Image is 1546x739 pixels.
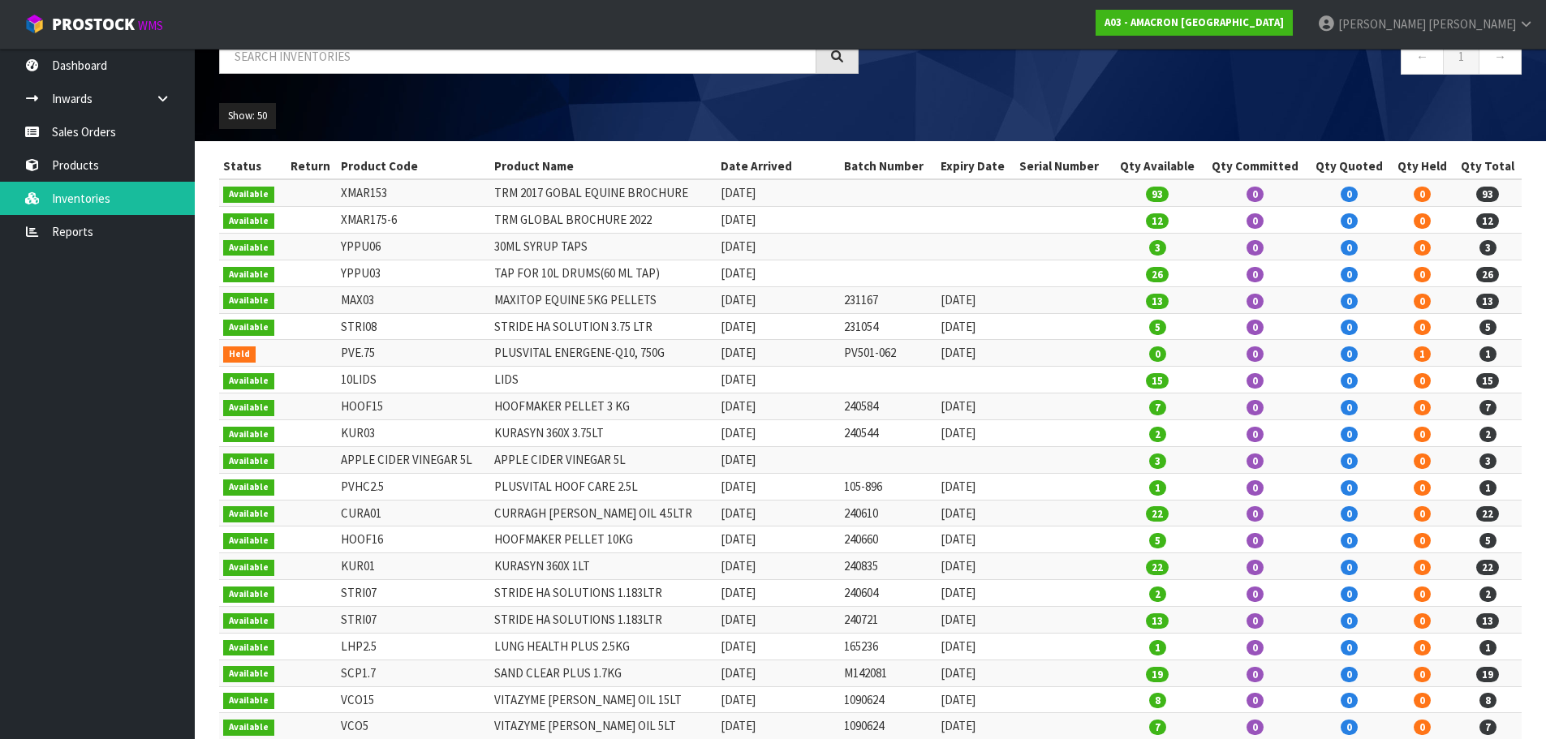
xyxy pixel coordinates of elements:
td: 231167 [840,286,937,313]
span: [DATE] [941,345,975,360]
span: 0 [1247,240,1264,256]
span: 15 [1476,373,1499,389]
span: 3 [1149,453,1166,469]
span: Available [223,373,274,389]
span: 12 [1476,213,1499,229]
th: Expiry Date [937,153,1016,179]
span: Available [223,533,274,549]
span: [DATE] [941,692,975,707]
td: [DATE] [717,580,840,607]
span: 0 [1341,506,1358,522]
span: 0 [1414,533,1431,548]
td: LIDS [490,367,717,393]
span: 0 [1414,720,1431,735]
span: 0 [1247,213,1264,229]
span: [DATE] [941,531,975,547]
span: [DATE] [941,585,975,600]
span: 0 [1414,240,1431,256]
td: 30ML SYRUP TAPS [490,233,717,260]
span: Available [223,453,274,470]
img: cube-alt.png [24,14,45,34]
span: 0 [1247,586,1264,602]
span: Available [223,586,274,603]
span: 0 [1247,613,1264,629]
td: 165236 [840,633,937,660]
span: 0 [1414,560,1431,575]
span: 2 [1149,427,1166,442]
span: 0 [1341,533,1358,548]
th: Qty Committed [1203,153,1307,179]
td: SAND CLEAR PLUS 1.7KG [490,660,717,686]
span: [DATE] [941,638,975,654]
span: 0 [1414,586,1431,602]
span: 0 [1414,480,1431,496]
span: 0 [1341,453,1358,469]
span: [DATE] [941,718,975,733]
span: Held [223,346,256,363]
span: [DATE] [941,479,975,494]
span: 0 [1414,506,1431,522]
td: 240584 [840,393,937,420]
span: 5 [1479,533,1496,548]
span: 0 [1341,213,1358,229]
span: 0 [1414,667,1431,682]
td: [DATE] [717,233,840,260]
td: PV501-062 [840,340,937,367]
span: 3 [1149,240,1166,256]
span: 13 [1146,294,1169,309]
td: [DATE] [717,179,840,206]
td: KUR01 [337,553,490,580]
strong: A03 - AMACRON [GEOGRAPHIC_DATA] [1105,15,1284,29]
span: 0 [1247,693,1264,708]
span: Available [223,560,274,576]
span: 22 [1146,560,1169,575]
td: STRI07 [337,580,490,607]
small: WMS [138,18,163,33]
span: Available [223,720,274,736]
span: 3 [1479,453,1496,469]
span: 0 [1414,453,1431,469]
td: STRIDE HA SOLUTIONS 1.183LTR [490,607,717,634]
span: 0 [1247,320,1264,335]
span: 7 [1479,400,1496,415]
span: 2 [1479,427,1496,442]
td: [DATE] [717,686,840,713]
td: HOOFMAKER PELLET 3 KG [490,393,717,420]
span: 15 [1146,373,1169,389]
span: 7 [1479,720,1496,735]
span: [PERSON_NAME] [1428,16,1516,32]
td: HOOFMAKER PELLET 10KG [490,526,717,553]
td: XMAR153 [337,179,490,206]
td: [DATE] [717,526,840,553]
span: Available [223,640,274,656]
span: 0 [1414,613,1431,629]
span: 0 [1414,294,1431,309]
td: MAX03 [337,286,490,313]
th: Product Code [337,153,490,179]
td: KUR03 [337,419,490,446]
span: 0 [1341,373,1358,389]
td: CURA01 [337,500,490,526]
span: 0 [1247,480,1264,496]
span: 0 [1341,480,1358,496]
td: HOOF16 [337,526,490,553]
td: LUNG HEALTH PLUS 2.5KG [490,633,717,660]
span: 1 [1479,640,1496,655]
span: 26 [1146,267,1169,282]
td: [DATE] [717,207,840,234]
td: HOOF15 [337,393,490,420]
th: Qty Available [1112,153,1203,179]
span: Available [223,400,274,416]
td: M142081 [840,660,937,686]
td: [DATE] [717,340,840,367]
td: LHP2.5 [337,633,490,660]
td: YPPU06 [337,233,490,260]
td: [DATE] [717,393,840,420]
span: 0 [1341,427,1358,442]
th: Qty Total [1453,153,1522,179]
td: 231054 [840,313,937,340]
td: TRM GLOBAL BROCHURE 2022 [490,207,717,234]
span: [PERSON_NAME] [1338,16,1426,32]
span: 0 [1247,400,1264,415]
span: [DATE] [941,612,975,627]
